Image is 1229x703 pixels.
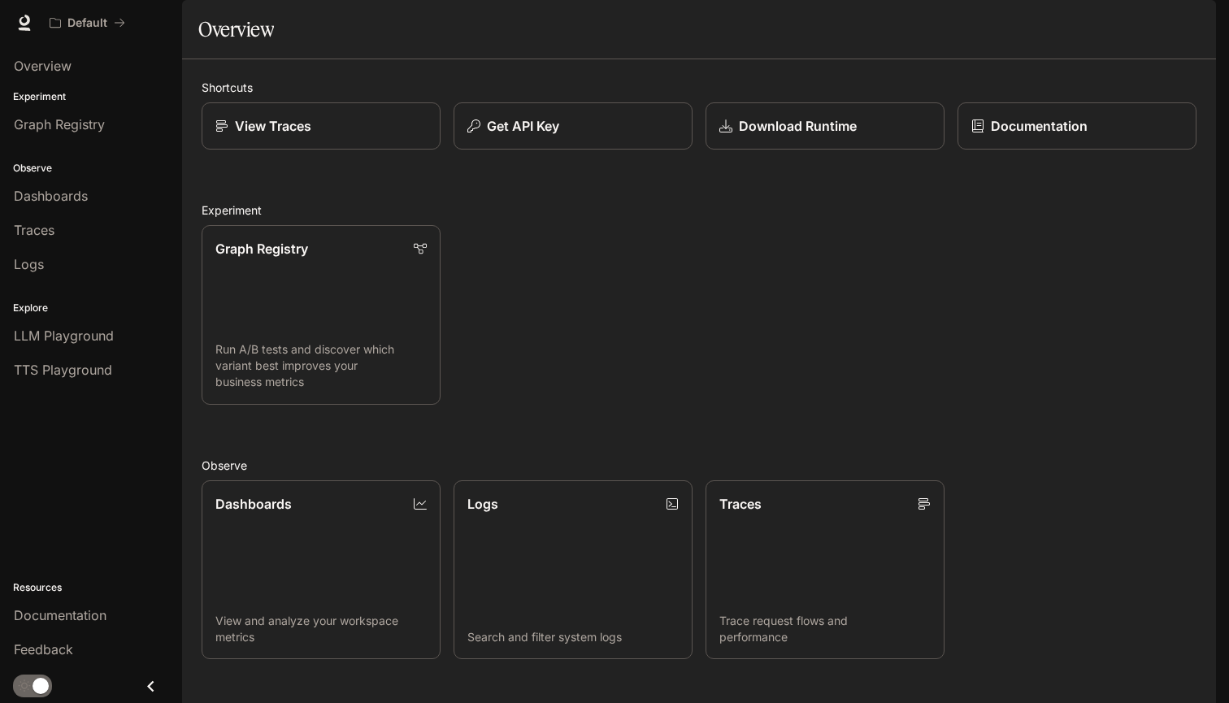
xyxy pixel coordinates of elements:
button: All workspaces [42,7,132,39]
p: Documentation [991,116,1088,136]
p: Graph Registry [215,239,308,258]
button: Get API Key [454,102,693,150]
h2: Experiment [202,202,1196,219]
a: LogsSearch and filter system logs [454,480,693,660]
p: Get API Key [487,116,559,136]
a: Documentation [958,102,1196,150]
a: View Traces [202,102,441,150]
h1: Overview [198,13,274,46]
p: Run A/B tests and discover which variant best improves your business metrics [215,341,427,390]
p: Logs [467,494,498,514]
h2: Observe [202,457,1196,474]
p: View Traces [235,116,311,136]
p: Default [67,16,107,30]
a: Graph RegistryRun A/B tests and discover which variant best improves your business metrics [202,225,441,405]
a: DashboardsView and analyze your workspace metrics [202,480,441,660]
a: Download Runtime [706,102,945,150]
p: Dashboards [215,494,292,514]
p: Trace request flows and performance [719,613,931,645]
p: Search and filter system logs [467,629,679,645]
p: View and analyze your workspace metrics [215,613,427,645]
h2: Shortcuts [202,79,1196,96]
p: Traces [719,494,762,514]
a: TracesTrace request flows and performance [706,480,945,660]
p: Download Runtime [739,116,857,136]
